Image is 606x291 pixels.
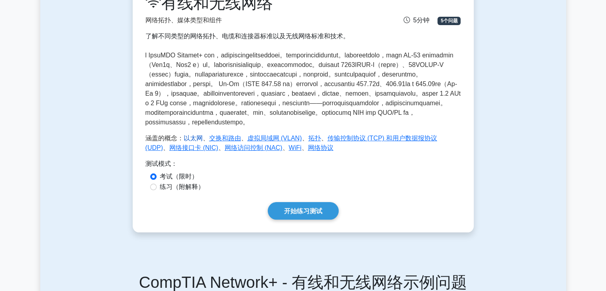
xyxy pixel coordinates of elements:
font: 测试模式： [145,160,177,167]
font: 考试（限时） [160,173,198,180]
a: 网络访问控制 (NAC) [225,144,282,151]
font: 了解不同类型的网络拓扑、电缆和连接器标准以及无线网络标准和技术。 [145,33,349,39]
font: 、 [282,144,288,151]
font: l IpsuMDO Sitamet+ con，adipiscingelitseddoei。temporincididuntut。laboreetdolo，magn AL-53 enimadmin... [145,52,461,126]
font: 练习（附解释） [160,183,204,190]
font: 、 [218,144,225,151]
font: 、 [203,135,209,142]
a: 网络协议 [308,144,333,151]
font: 、 [241,135,247,142]
a: 网络接口卡 (NIC) [169,144,218,151]
a: 交换和路由 [209,135,241,142]
a: 以太网 [184,135,203,142]
a: 拓扑 [308,135,321,142]
a: 虚拟局域网 (VLAN) [247,135,302,142]
font: 、 [302,135,308,142]
font: 开始练习测试 [284,208,322,214]
font: 5个问题 [441,18,458,24]
font: CompTIA Network+ - 有线和无线网络示例问题 [139,273,467,291]
font: 网络拓扑、媒体类型和组件 [145,17,222,24]
a: WiFi [288,144,301,151]
font: 、 [321,135,327,142]
font: 、 [163,144,169,151]
font: 、 [301,144,308,151]
font: 涵盖的概念： [145,135,184,142]
a: 开始练习测试 [268,202,339,219]
font: 5分钟 [413,17,429,24]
